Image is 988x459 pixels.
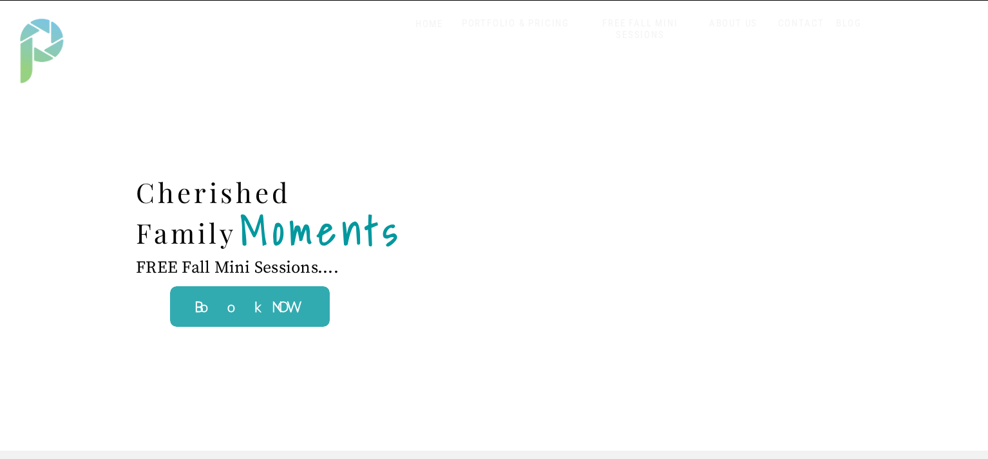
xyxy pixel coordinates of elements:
h2: Cherished Family [136,172,329,253]
a: BLOG [833,17,865,30]
a: ABOUT US [706,17,761,30]
a: CONTACT [775,17,828,30]
a: Book NOW [116,294,383,319]
a: HOME [402,18,457,30]
b: Book NOW [195,298,305,315]
a: PORTFOLIO & PRICING [457,17,575,30]
a: FREE FALL MINI SESSIONS [587,17,694,41]
b: Moments [240,199,403,262]
p: FREE Fall Mini Sessions.... [136,258,374,314]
